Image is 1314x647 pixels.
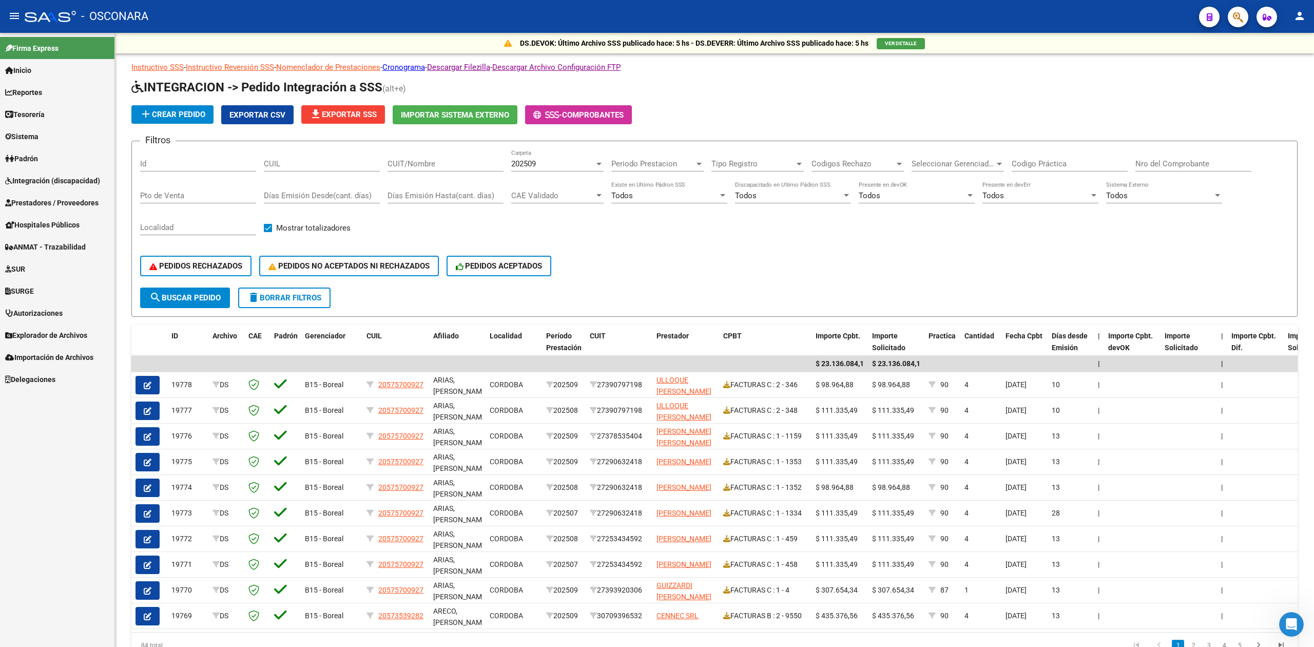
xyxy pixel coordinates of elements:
[924,325,960,370] datatable-header-cell: Practica
[590,533,648,545] div: 27253434592
[656,483,711,491] span: [PERSON_NAME]
[590,507,648,519] div: 27290632418
[859,191,880,200] span: Todos
[816,406,858,414] span: $ 111.335,49
[5,352,93,363] span: Importación de Archivos
[171,482,204,493] div: 19774
[1221,509,1223,517] span: |
[131,80,382,94] span: INTEGRACION -> Pedido Integración a SSS
[711,159,795,168] span: Tipo Registro
[816,509,858,517] span: $ 111.335,49
[310,110,377,119] span: Exportar SSS
[5,43,59,54] span: Firma Express
[520,37,868,49] p: DS.DEVOK: Último Archivo SSS publicado hace: 5 hs - DS.DEVERR: Último Archivo SSS publicado hace:...
[723,584,807,596] div: FACTURAS C : 1 - 4
[611,191,633,200] span: Todos
[490,509,523,517] span: CORDOBA
[586,325,652,370] datatable-header-cell: CUIT
[1161,325,1217,370] datatable-header-cell: Importe Solicitado devOK
[433,530,488,550] span: ARIAS, [PERSON_NAME]
[1052,380,1060,389] span: 10
[378,432,423,440] span: 20575700927
[301,105,385,124] button: Exportar SSS
[546,379,582,391] div: 202509
[546,584,582,596] div: 202509
[1165,332,1198,364] span: Importe Solicitado devOK
[723,482,807,493] div: FACTURAS C : 1 - 1352
[366,332,382,340] span: CUIL
[212,332,237,340] span: Archivo
[940,586,949,594] span: 87
[208,325,244,370] datatable-header-cell: Archivo
[723,379,807,391] div: FACTURAS C : 2 - 346
[1006,483,1027,491] span: [DATE]
[1221,406,1223,414] span: |
[590,482,648,493] div: 27290632418
[490,406,523,414] span: CORDOBA
[872,380,910,389] span: $ 98.964,88
[305,509,343,517] span: B15 - Boreal
[1052,458,1060,466] span: 13
[5,330,87,341] span: Explorador de Archivos
[929,332,956,340] span: Practica
[656,427,711,447] span: [PERSON_NAME] [PERSON_NAME]
[1052,483,1060,491] span: 13
[885,41,917,46] span: VER DETALLE
[872,535,914,543] span: $ 111.335,49
[305,332,345,340] span: Gerenciador
[542,325,586,370] datatable-header-cell: Período Prestación
[490,432,523,440] span: CORDOBA
[1048,325,1094,370] datatable-header-cell: Días desde Emisión
[490,483,523,491] span: CORDOBA
[816,332,860,340] span: Importe Cpbt.
[816,359,868,368] span: $ 23.136.084,18
[872,458,914,466] span: $ 111.335,49
[212,507,240,519] div: DS
[212,584,240,596] div: DS
[877,38,925,49] button: VER DETALLE
[1052,560,1060,568] span: 13
[238,288,331,308] button: Borrar Filtros
[5,153,38,164] span: Padrón
[964,586,969,594] span: 1
[131,63,184,72] a: Instructivo SSS
[433,453,488,473] span: ARIAS, [PERSON_NAME]
[868,325,924,370] datatable-header-cell: Importe Solicitado
[546,332,582,352] span: Período Prestación
[912,159,995,168] span: Seleccionar Gerenciador
[274,332,298,340] span: Padrón
[221,105,294,124] button: Exportar CSV
[5,175,100,186] span: Integración (discapacidad)
[940,483,949,491] span: 90
[140,108,152,120] mat-icon: add
[1217,325,1227,370] datatable-header-cell: |
[140,133,176,147] h3: Filtros
[301,325,362,370] datatable-header-cell: Gerenciador
[1006,380,1027,389] span: [DATE]
[171,405,204,416] div: 19777
[1221,432,1223,440] span: |
[872,432,914,440] span: $ 111.335,49
[656,376,711,396] span: ULLOQUE [PERSON_NAME]
[378,380,423,389] span: 20575700927
[816,535,858,543] span: $ 111.335,49
[490,586,523,594] span: CORDOBA
[1052,332,1088,352] span: Días desde Emisión
[393,105,517,124] button: Importar Sistema Externo
[1098,380,1099,389] span: |
[1221,458,1223,466] span: |
[1106,191,1128,200] span: Todos
[362,325,429,370] datatable-header-cell: CUIL
[305,535,343,543] span: B15 - Boreal
[1001,325,1048,370] datatable-header-cell: Fecha Cpbt
[5,308,63,319] span: Autorizaciones
[490,380,523,389] span: CORDOBA
[1006,535,1027,543] span: [DATE]
[1227,325,1284,370] datatable-header-cell: Importe Cpbt. Dif.
[533,110,562,120] span: -
[447,256,552,276] button: PEDIDOS ACEPTADOS
[305,432,343,440] span: B15 - Boreal
[1098,458,1099,466] span: |
[872,483,910,491] span: $ 98.964,88
[81,5,148,28] span: - OSCONARA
